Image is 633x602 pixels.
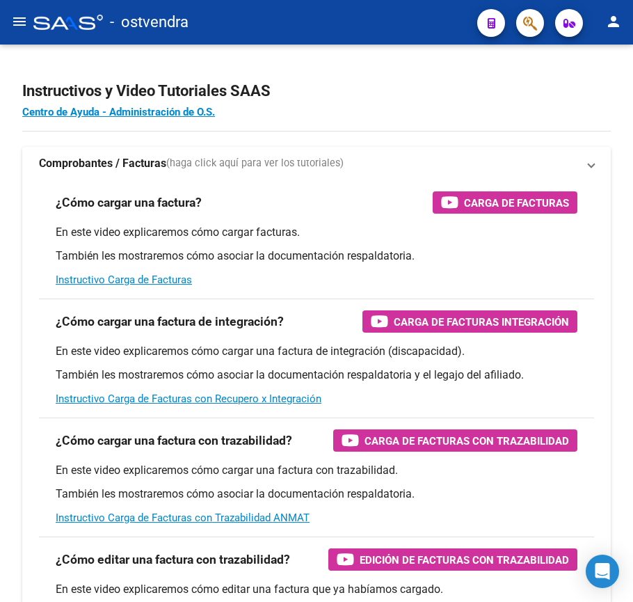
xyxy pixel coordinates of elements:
mat-icon: menu [11,13,28,30]
a: Instructivo Carga de Facturas con Recupero x Integración [56,393,321,405]
p: También les mostraremos cómo asociar la documentación respaldatoria. [56,486,577,502]
strong: Comprobantes / Facturas [39,156,166,171]
button: Edición de Facturas con Trazabilidad [328,548,577,571]
p: También les mostraremos cómo asociar la documentación respaldatoria y el legajo del afiliado. [56,367,577,383]
button: Carga de Facturas Integración [362,310,577,333]
h3: ¿Cómo editar una factura con trazabilidad? [56,550,290,569]
span: Edición de Facturas con Trazabilidad [360,551,569,569]
div: Open Intercom Messenger [586,555,619,588]
p: En este video explicaremos cómo cargar una factura con trazabilidad. [56,463,577,478]
h3: ¿Cómo cargar una factura de integración? [56,312,284,331]
button: Carga de Facturas [433,191,577,214]
a: Instructivo Carga de Facturas [56,274,192,286]
a: Centro de Ayuda - Administración de O.S. [22,106,215,118]
span: - ostvendra [110,7,189,38]
span: (haga click aquí para ver los tutoriales) [166,156,344,171]
p: En este video explicaremos cómo cargar facturas. [56,225,577,240]
button: Carga de Facturas con Trazabilidad [333,429,577,452]
span: Carga de Facturas [464,194,569,212]
h3: ¿Cómo cargar una factura con trazabilidad? [56,431,292,450]
mat-expansion-panel-header: Comprobantes / Facturas(haga click aquí para ver los tutoriales) [22,147,611,180]
span: Carga de Facturas Integración [394,313,569,331]
p: En este video explicaremos cómo editar una factura que ya habíamos cargado. [56,582,577,597]
a: Instructivo Carga de Facturas con Trazabilidad ANMAT [56,512,310,524]
h3: ¿Cómo cargar una factura? [56,193,202,212]
span: Carga de Facturas con Trazabilidad [364,432,569,450]
p: También les mostraremos cómo asociar la documentación respaldatoria. [56,248,577,264]
p: En este video explicaremos cómo cargar una factura de integración (discapacidad). [56,344,577,359]
mat-icon: person [605,13,622,30]
h2: Instructivos y Video Tutoriales SAAS [22,78,611,104]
